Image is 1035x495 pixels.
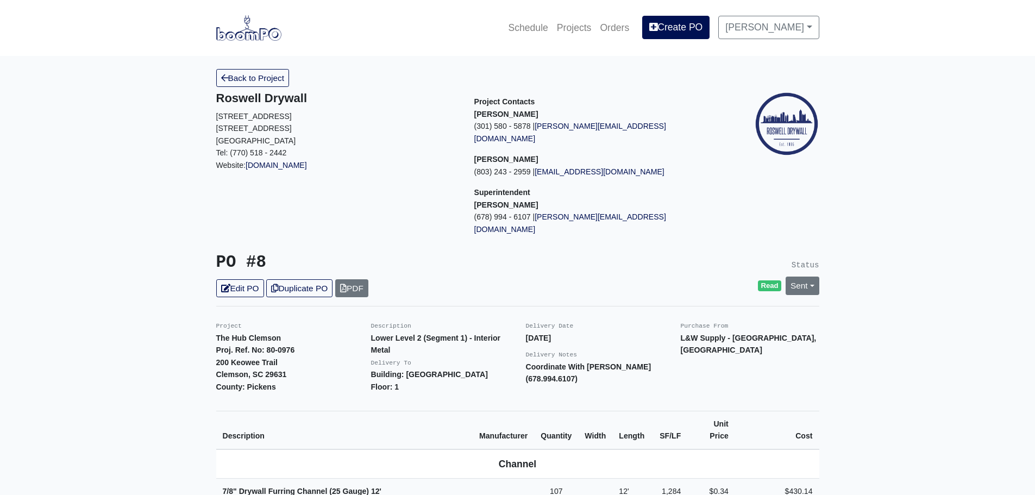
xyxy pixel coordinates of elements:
strong: Coordinate With [PERSON_NAME] (678.994.6107) [526,362,651,384]
strong: Clemson, SC 29631 [216,370,287,379]
th: Length [612,411,651,449]
a: Projects [553,16,596,40]
th: Width [578,411,612,449]
strong: The Hub Clemson [216,334,281,342]
strong: Floor: 1 [371,383,399,391]
a: [PERSON_NAME][EMAIL_ADDRESS][DOMAIN_NAME] [474,122,666,143]
img: boomPO [216,15,281,40]
strong: 200 Keowee Trail [216,358,278,367]
small: Status [792,261,819,270]
a: Orders [595,16,633,40]
a: [EMAIL_ADDRESS][DOMAIN_NAME] [535,167,664,176]
p: Tel: (770) 518 - 2442 [216,147,458,159]
a: Back to Project [216,69,290,87]
strong: Proj. Ref. No: 80-0976 [216,346,295,354]
p: (803) 243 - 2959 | [474,166,716,178]
b: Channel [499,459,536,469]
a: Schedule [504,16,552,40]
a: [PERSON_NAME] [718,16,819,39]
div: Website: [216,91,458,171]
small: Delivery Date [526,323,574,329]
span: Read [758,280,781,291]
a: [DOMAIN_NAME] [246,161,307,170]
th: Unit Price [687,411,735,449]
strong: County: Pickens [216,383,276,391]
strong: Lower Level 2 (Segment 1) - Interior Metal [371,334,501,355]
h5: Roswell Drywall [216,91,458,105]
a: [PERSON_NAME][EMAIL_ADDRESS][DOMAIN_NAME] [474,212,666,234]
span: Superintendent [474,188,530,197]
p: (678) 994 - 6107 | [474,211,716,235]
small: Project [216,323,242,329]
th: Description [216,411,473,449]
small: Purchase From [681,323,729,329]
a: Duplicate PO [266,279,333,297]
p: L&W Supply - [GEOGRAPHIC_DATA], [GEOGRAPHIC_DATA] [681,332,819,356]
th: SF/LF [651,411,687,449]
a: PDF [335,279,368,297]
p: (301) 580 - 5878 | [474,120,716,145]
small: Delivery Notes [526,352,578,358]
strong: Building: [GEOGRAPHIC_DATA] [371,370,488,379]
a: Sent [786,277,819,295]
strong: [PERSON_NAME] [474,155,538,164]
th: Manufacturer [473,411,534,449]
a: Create PO [642,16,710,39]
h3: PO #8 [216,253,510,273]
span: Project Contacts [474,97,535,106]
small: Description [371,323,411,329]
strong: [PERSON_NAME] [474,110,538,118]
p: [STREET_ADDRESS] [216,122,458,135]
p: [GEOGRAPHIC_DATA] [216,135,458,147]
p: [STREET_ADDRESS] [216,110,458,123]
th: Cost [735,411,819,449]
a: Edit PO [216,279,264,297]
th: Quantity [534,411,578,449]
strong: [DATE] [526,334,551,342]
small: Delivery To [371,360,411,366]
strong: [PERSON_NAME] [474,200,538,209]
